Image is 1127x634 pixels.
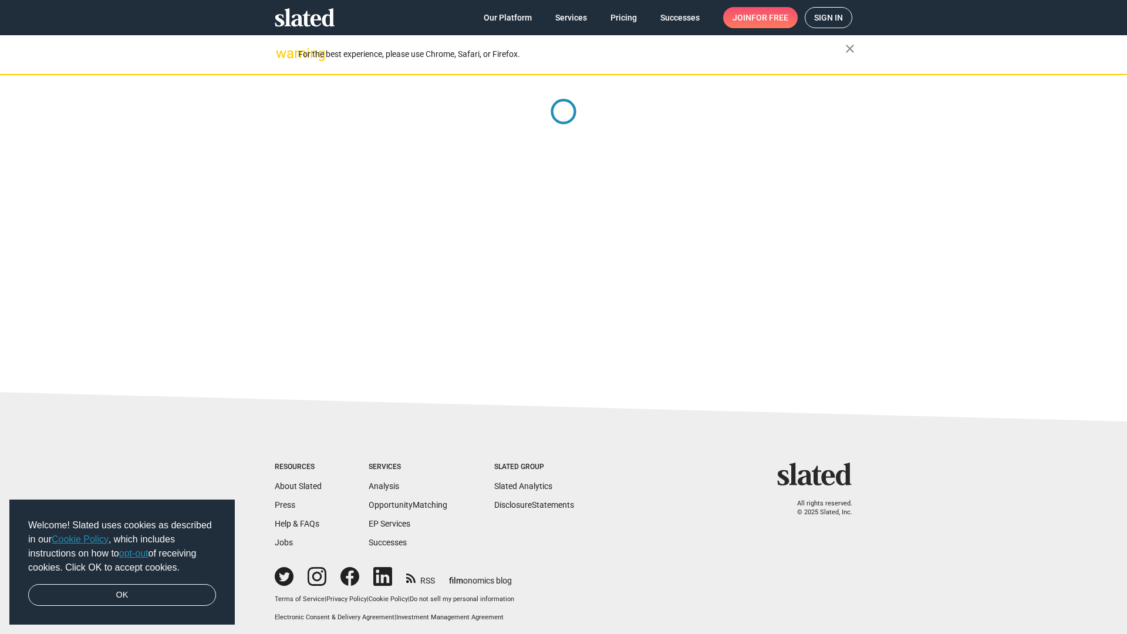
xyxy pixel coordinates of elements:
[367,595,369,603] span: |
[276,46,290,60] mat-icon: warning
[369,463,447,472] div: Services
[52,534,109,544] a: Cookie Policy
[610,7,637,28] span: Pricing
[814,8,843,28] span: Sign in
[394,613,396,621] span: |
[410,595,514,604] button: Do not sell my personal information
[546,7,596,28] a: Services
[275,481,322,491] a: About Slated
[326,595,367,603] a: Privacy Policy
[751,7,788,28] span: for free
[369,500,447,510] a: OpportunityMatching
[651,7,709,28] a: Successes
[785,500,852,517] p: All rights reserved. © 2025 Slated, Inc.
[396,613,504,621] a: Investment Management Agreement
[28,518,216,575] span: Welcome! Slated uses cookies as described in our , which includes instructions on how to of recei...
[733,7,788,28] span: Join
[369,519,410,528] a: EP Services
[369,595,408,603] a: Cookie Policy
[601,7,646,28] a: Pricing
[275,500,295,510] a: Press
[723,7,798,28] a: Joinfor free
[660,7,700,28] span: Successes
[449,576,463,585] span: film
[275,463,322,472] div: Resources
[555,7,587,28] span: Services
[408,595,410,603] span: |
[494,463,574,472] div: Slated Group
[484,7,532,28] span: Our Platform
[805,7,852,28] a: Sign in
[494,481,552,491] a: Slated Analytics
[406,568,435,586] a: RSS
[28,584,216,606] a: dismiss cookie message
[298,46,845,62] div: For the best experience, please use Chrome, Safari, or Firefox.
[369,538,407,547] a: Successes
[275,613,394,621] a: Electronic Consent & Delivery Agreement
[275,519,319,528] a: Help & FAQs
[9,500,235,625] div: cookieconsent
[474,7,541,28] a: Our Platform
[494,500,574,510] a: DisclosureStatements
[119,548,149,558] a: opt-out
[325,595,326,603] span: |
[369,481,399,491] a: Analysis
[843,42,857,56] mat-icon: close
[275,538,293,547] a: Jobs
[449,566,512,586] a: filmonomics blog
[275,595,325,603] a: Terms of Service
